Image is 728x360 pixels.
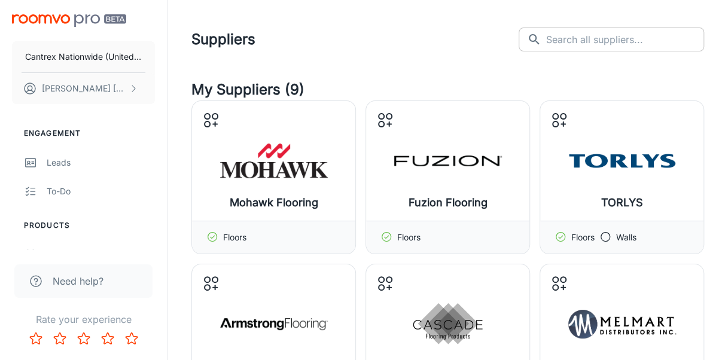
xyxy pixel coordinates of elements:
button: Cantrex Nationwide (United Floors) [12,41,155,72]
p: [PERSON_NAME] [PERSON_NAME] [42,82,126,95]
p: Cantrex Nationwide (United Floors) [25,50,142,63]
button: Rate 4 star [96,327,120,350]
div: Leads [47,156,155,169]
button: [PERSON_NAME] [PERSON_NAME] [12,73,155,104]
p: Walls [616,231,636,244]
input: Search all suppliers... [546,28,704,51]
p: Floors [223,231,246,244]
button: Rate 1 star [24,327,48,350]
div: To-do [47,185,155,198]
p: Floors [571,231,595,244]
h4: My Suppliers (9) [191,79,704,100]
img: Roomvo PRO Beta [12,14,126,27]
div: My Products [47,248,155,261]
p: Rate your experience [10,312,157,327]
p: Floors [397,231,421,244]
button: Rate 3 star [72,327,96,350]
button: Rate 5 star [120,327,144,350]
span: Need help? [53,274,103,288]
h1: Suppliers [191,29,255,50]
button: Rate 2 star [48,327,72,350]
